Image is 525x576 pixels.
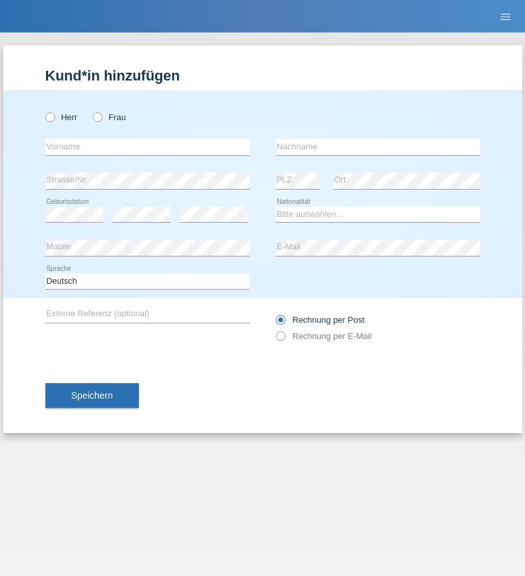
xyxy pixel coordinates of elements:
[45,112,54,121] input: Herr
[276,315,284,331] input: Rechnung per Post
[45,68,480,84] h1: Kund*in hinzufügen
[493,12,519,20] a: menu
[45,383,139,408] button: Speichern
[45,112,78,122] label: Herr
[93,112,101,121] input: Frau
[71,390,113,401] span: Speichern
[276,331,284,347] input: Rechnung per E-Mail
[499,10,512,23] i: menu
[276,315,365,325] label: Rechnung per Post
[276,331,372,341] label: Rechnung per E-Mail
[93,112,126,122] label: Frau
